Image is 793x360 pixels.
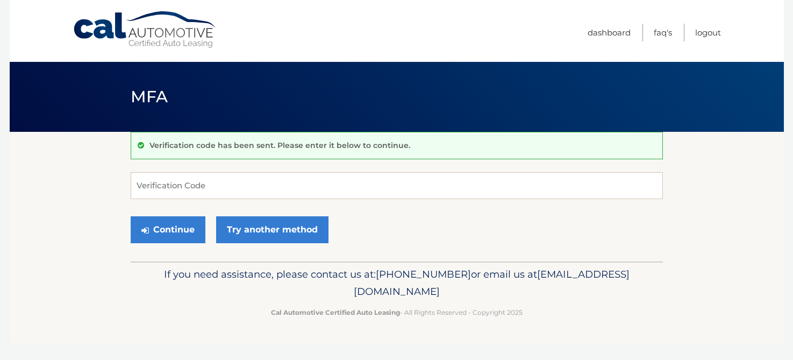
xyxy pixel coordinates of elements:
[131,87,168,107] span: MFA
[354,268,630,298] span: [EMAIL_ADDRESS][DOMAIN_NAME]
[149,140,410,150] p: Verification code has been sent. Please enter it below to continue.
[138,307,656,318] p: - All Rights Reserved - Copyright 2025
[73,11,218,49] a: Cal Automotive
[695,24,721,41] a: Logout
[376,268,471,280] span: [PHONE_NUMBER]
[654,24,672,41] a: FAQ's
[131,216,205,243] button: Continue
[216,216,328,243] a: Try another method
[138,266,656,300] p: If you need assistance, please contact us at: or email us at
[131,172,663,199] input: Verification Code
[588,24,631,41] a: Dashboard
[271,308,400,316] strong: Cal Automotive Certified Auto Leasing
